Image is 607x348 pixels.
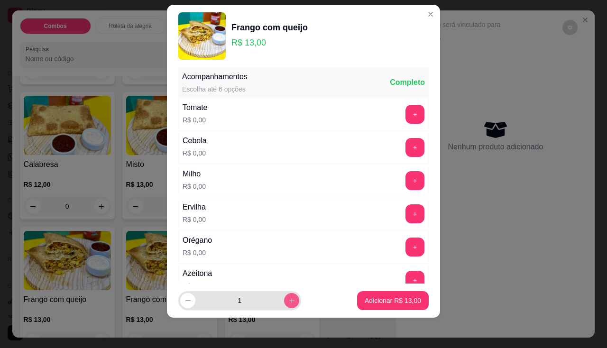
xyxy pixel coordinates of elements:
[183,102,207,113] div: Tomate
[183,281,212,291] p: R$ 0,00
[183,115,207,125] p: R$ 0,00
[405,171,424,190] button: add
[183,201,206,213] div: Ervilha
[183,148,207,158] p: R$ 0,00
[405,238,424,256] button: add
[423,7,438,22] button: Close
[284,293,299,308] button: increase-product-quantity
[183,168,206,180] div: Milho
[231,21,308,34] div: Frango com queijo
[182,71,248,82] div: Acompanhamentos
[180,293,195,308] button: decrease-product-quantity
[405,105,424,124] button: add
[183,215,206,224] p: R$ 0,00
[183,235,212,246] div: Orégano
[182,84,248,94] div: Escolha até 6 opções
[405,271,424,290] button: add
[178,12,226,60] img: product-image
[357,291,429,310] button: Adicionar R$ 13,00
[405,204,424,223] button: add
[183,135,207,147] div: Cebola
[231,36,308,49] p: R$ 13,00
[365,296,421,305] p: Adicionar R$ 13,00
[183,268,212,279] div: Azeitona
[183,182,206,191] p: R$ 0,00
[183,248,212,257] p: R$ 0,00
[390,77,425,88] div: Completo
[405,138,424,157] button: add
